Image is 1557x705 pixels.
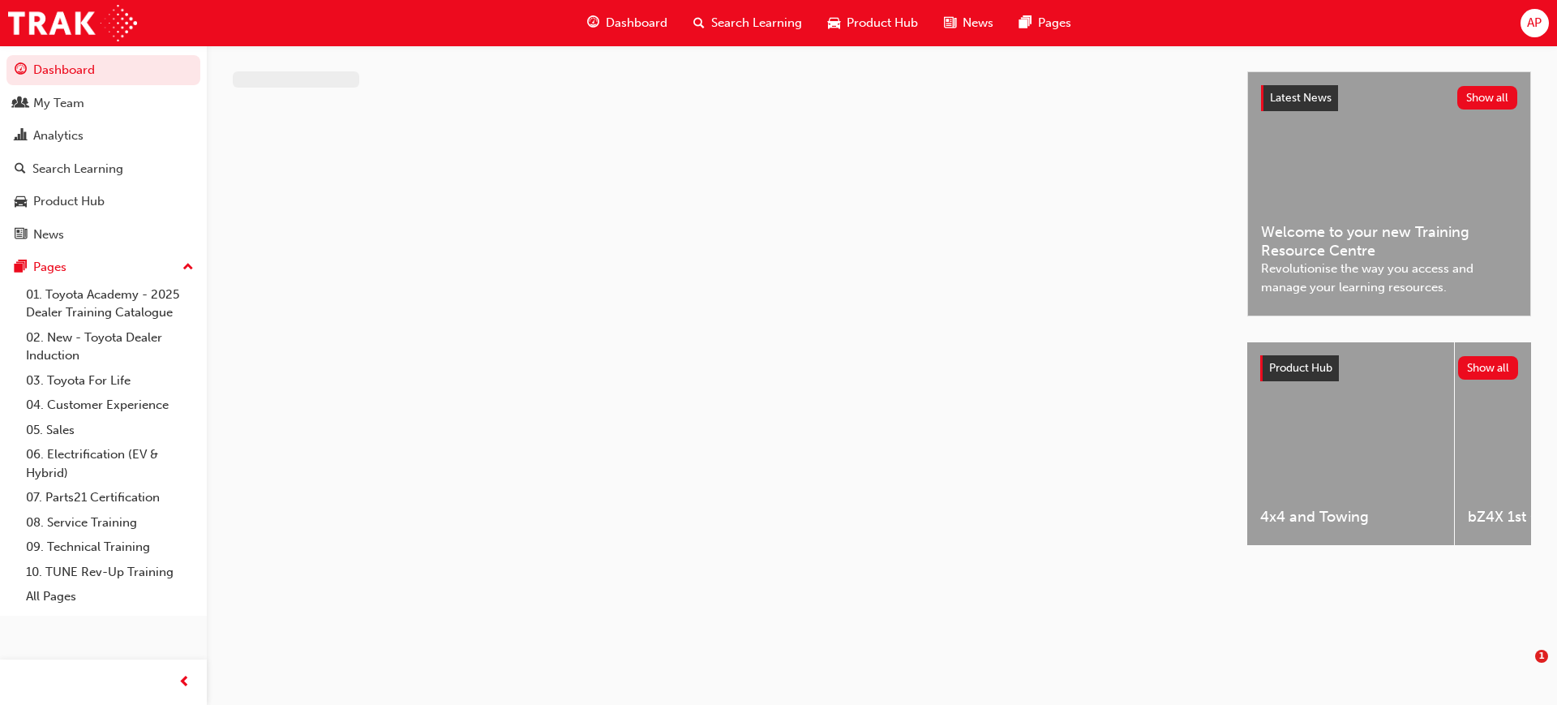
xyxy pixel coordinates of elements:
span: Welcome to your new Training Resource Centre [1261,223,1517,260]
span: pages-icon [15,260,27,275]
a: Latest NewsShow allWelcome to your new Training Resource CentreRevolutionise the way you access a... [1247,71,1531,316]
span: pages-icon [1019,13,1032,33]
span: News [963,14,993,32]
a: Search Learning [6,154,200,184]
button: Pages [6,252,200,282]
a: Product HubShow all [1260,355,1518,381]
a: Latest NewsShow all [1261,85,1517,111]
div: Pages [33,258,66,277]
a: Product Hub [6,187,200,217]
a: 10. TUNE Rev-Up Training [19,560,200,585]
span: people-icon [15,97,27,111]
a: Dashboard [6,55,200,85]
a: car-iconProduct Hub [815,6,931,40]
a: My Team [6,88,200,118]
a: search-iconSearch Learning [680,6,815,40]
div: Product Hub [33,192,105,211]
a: Analytics [6,121,200,151]
a: 05. Sales [19,418,200,443]
span: up-icon [182,257,194,278]
div: News [33,226,64,244]
span: Product Hub [847,14,918,32]
a: guage-iconDashboard [574,6,680,40]
button: AP [1521,9,1549,37]
div: Analytics [33,127,84,145]
a: 09. Technical Training [19,535,200,560]
a: All Pages [19,584,200,609]
span: prev-icon [178,673,191,693]
div: My Team [33,94,84,113]
div: Search Learning [32,160,123,178]
button: DashboardMy TeamAnalyticsSearch LearningProduct HubNews [6,52,200,252]
a: 06. Electrification (EV & Hybrid) [19,442,200,485]
span: Pages [1038,14,1071,32]
span: news-icon [15,228,27,243]
a: 4x4 and Towing [1247,342,1454,545]
a: 02. New - Toyota Dealer Induction [19,325,200,368]
span: chart-icon [15,129,27,144]
span: 4x4 and Towing [1260,508,1441,527]
span: guage-icon [587,13,599,33]
a: 07. Parts21 Certification [19,485,200,510]
span: car-icon [828,13,840,33]
button: Show all [1458,356,1519,380]
span: guage-icon [15,63,27,78]
span: news-icon [944,13,956,33]
span: search-icon [693,13,705,33]
iframe: Intercom live chat [1502,650,1541,689]
span: search-icon [15,162,26,177]
img: Trak [8,5,137,41]
span: Product Hub [1269,361,1332,375]
span: Latest News [1270,91,1332,105]
a: news-iconNews [931,6,1006,40]
span: AP [1527,14,1542,32]
span: Revolutionise the way you access and manage your learning resources. [1261,260,1517,296]
a: 01. Toyota Academy - 2025 Dealer Training Catalogue [19,282,200,325]
a: 08. Service Training [19,510,200,535]
span: Search Learning [711,14,802,32]
span: Dashboard [606,14,667,32]
button: Show all [1457,86,1518,110]
a: 03. Toyota For Life [19,368,200,393]
span: car-icon [15,195,27,209]
a: 04. Customer Experience [19,393,200,418]
span: 1 [1535,650,1548,663]
a: pages-iconPages [1006,6,1084,40]
a: News [6,220,200,250]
